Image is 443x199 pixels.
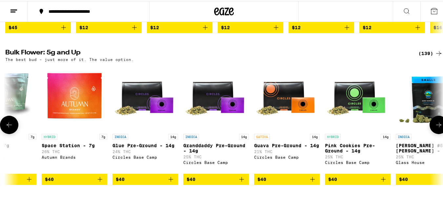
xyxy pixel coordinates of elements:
p: 24% THC [112,149,178,153]
p: Guava Pre-Ground - 14g [254,142,320,147]
p: 7g [29,133,36,139]
span: $40 [257,176,266,181]
span: $40 [187,176,195,181]
p: 14g [239,133,249,139]
div: Circles Base Camp [254,154,320,158]
p: The best bud - just more of it. The value option. [5,56,134,61]
p: 26% THC [42,149,107,153]
img: Circles Base Camp - Glue Pre-Ground - 14g [112,64,178,129]
span: $40 [399,176,408,181]
button: Add to bag [112,173,178,184]
button: Add to bag [76,21,142,32]
span: $16 [433,24,442,29]
p: HYBRID [325,133,341,139]
p: INDICA [396,133,412,139]
button: Add to bag [147,21,212,32]
p: 14g [168,133,178,139]
div: Circles Base Camp [183,159,249,164]
a: Open page for Guava Pre-Ground - 14g from Circles Base Camp [254,64,320,173]
span: $45 [9,24,17,29]
span: $40 [45,176,54,181]
a: Open page for Glue Pre-Ground - 14g from Circles Base Camp [112,64,178,173]
span: $12 [292,24,301,29]
div: Circles Base Camp [325,159,391,164]
span: $12 [221,24,230,29]
img: Circles Base Camp - Guava Pre-Ground - 14g [254,64,320,129]
p: 21% THC [254,149,320,153]
p: Space Station - 7g [42,142,107,147]
p: 7g [99,133,107,139]
button: Add to bag [289,21,354,32]
span: $40 [328,176,337,181]
p: HYBRID [42,133,57,139]
p: Glue Pre-Ground - 14g [112,142,178,147]
button: Add to bag [359,21,425,32]
p: Granddaddy Pre-Ground - 14g [183,142,249,152]
a: Open page for Granddaddy Pre-Ground - 14g from Circles Base Camp [183,64,249,173]
span: $12 [79,24,88,29]
a: Open page for Space Station - 7g from Autumn Brands [42,64,107,173]
button: Add to bag [42,173,107,184]
p: 14g [310,133,320,139]
span: $40 [116,176,125,181]
a: Open page for Pink Cookies Pre-Ground - 14g from Circles Base Camp [325,64,391,173]
p: INDICA [112,133,128,139]
div: Autumn Brands [42,154,107,158]
button: Add to bag [254,173,320,184]
p: 14g [381,133,391,139]
p: 25% THC [183,154,249,158]
img: Autumn Brands - Space Station - 7g [42,64,107,129]
div: Circles Base Camp [112,154,178,158]
button: Add to bag [183,173,249,184]
p: INDICA [183,133,199,139]
img: Circles Base Camp - Pink Cookies Pre-Ground - 14g [325,64,391,129]
button: Add to bag [218,21,283,32]
h2: Bulk Flower: 5g and Up [5,49,411,56]
button: Add to bag [325,173,391,184]
span: $12 [363,24,372,29]
a: (139) [418,49,443,56]
button: Add to bag [5,21,71,32]
img: Circles Base Camp - Granddaddy Pre-Ground - 14g [183,64,249,129]
p: 25% THC [325,154,391,158]
p: SATIVA [254,133,270,139]
span: $12 [150,24,159,29]
p: Pink Cookies Pre-Ground - 14g [325,142,391,152]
